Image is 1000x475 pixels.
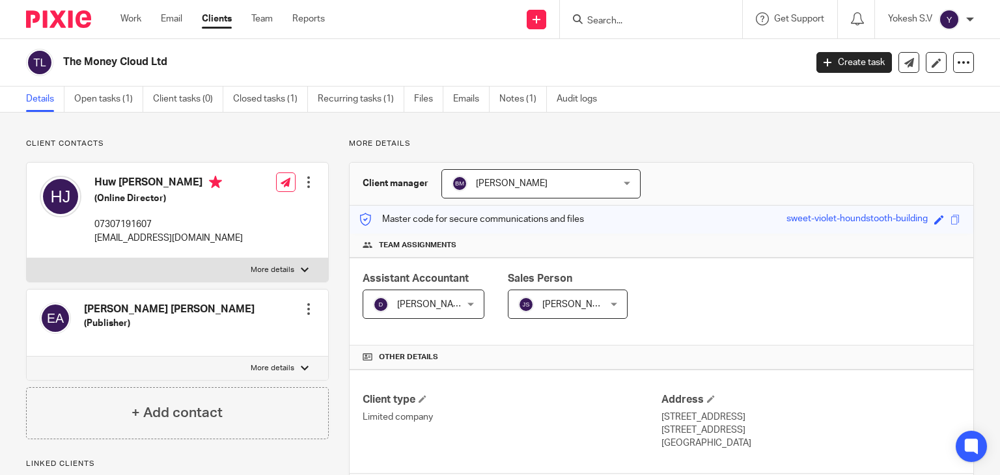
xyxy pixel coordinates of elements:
h5: (Online Director) [94,192,243,205]
div: sweet-violet-houndstooth-building [786,212,928,227]
p: [EMAIL_ADDRESS][DOMAIN_NAME] [94,232,243,245]
span: Assistant Accountant [363,273,469,284]
h4: Huw [PERSON_NAME] [94,176,243,192]
img: Pixie [26,10,91,28]
p: [STREET_ADDRESS] [661,424,960,437]
span: [PERSON_NAME] S T [397,300,484,309]
p: Linked clients [26,459,329,469]
a: Files [414,87,443,112]
h4: + Add contact [132,403,223,423]
img: svg%3E [939,9,960,30]
span: Team assignments [379,240,456,251]
p: 07307191607 [94,218,243,231]
h4: [PERSON_NAME] [PERSON_NAME] [84,303,255,316]
span: [PERSON_NAME] [542,300,614,309]
img: svg%3E [40,176,81,217]
a: Audit logs [557,87,607,112]
p: Master code for secure communications and files [359,213,584,226]
a: Client tasks (0) [153,87,223,112]
span: Sales Person [508,273,572,284]
a: Create task [816,52,892,73]
a: Clients [202,12,232,25]
p: Limited company [363,411,661,424]
p: Yokesh S.V [888,12,932,25]
span: [PERSON_NAME] [476,179,548,188]
a: Email [161,12,182,25]
a: Closed tasks (1) [233,87,308,112]
p: More details [251,265,294,275]
a: Open tasks (1) [74,87,143,112]
p: Client contacts [26,139,329,149]
span: Other details [379,352,438,362]
img: svg%3E [373,297,389,312]
p: More details [349,139,974,149]
p: More details [251,363,294,373]
a: Work [120,12,141,25]
p: [STREET_ADDRESS] [661,411,960,424]
a: Emails [453,87,490,112]
img: svg%3E [26,49,53,76]
a: Reports [292,12,325,25]
input: Search [586,16,703,27]
span: Get Support [774,14,824,23]
p: [GEOGRAPHIC_DATA] [661,437,960,450]
h4: Address [661,393,960,407]
h3: Client manager [363,177,428,190]
img: svg%3E [518,297,534,312]
h4: Client type [363,393,661,407]
h5: (Publisher) [84,317,255,330]
h2: The Money Cloud Ltd [63,55,650,69]
img: svg%3E [452,176,467,191]
a: Recurring tasks (1) [318,87,404,112]
a: Team [251,12,273,25]
a: Details [26,87,64,112]
i: Primary [209,176,222,189]
a: Notes (1) [499,87,547,112]
img: svg%3E [40,303,71,334]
